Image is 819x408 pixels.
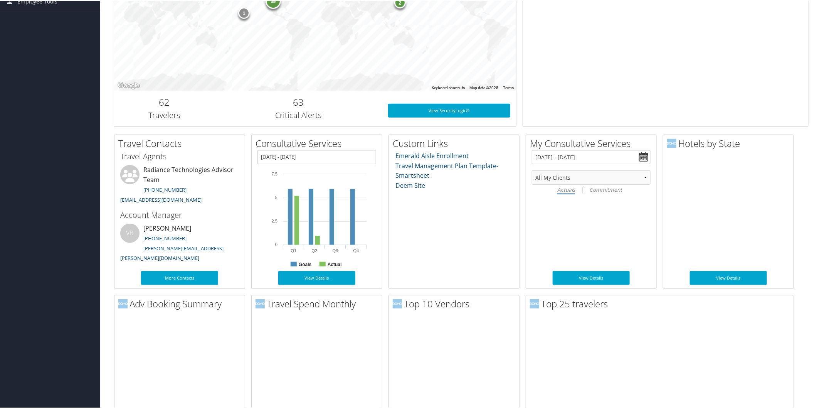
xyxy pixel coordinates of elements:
[532,184,651,194] div: |
[589,185,622,192] i: Commitment
[120,223,140,242] div: VB
[393,136,519,149] h2: Custom Links
[116,80,141,90] img: Google
[120,209,239,220] h3: Account Manager
[272,171,277,175] tspan: 7.5
[396,180,425,189] a: Deem Site
[143,185,187,192] a: [PHONE_NUMBER]
[503,85,514,89] a: Terms (opens in new tab)
[388,103,511,117] a: View SecurityLogic®
[256,298,265,308] img: domo-logo.png
[299,261,312,266] text: Goals
[530,297,793,310] h2: Top 25 travelers
[667,138,676,147] img: domo-logo.png
[220,109,377,120] h3: Critical Alerts
[690,270,767,284] a: View Details
[143,234,187,241] a: [PHONE_NUMBER]
[272,218,277,223] tspan: 2.5
[118,136,245,149] h2: Travel Contacts
[396,151,469,159] a: Emerald Aisle Enrollment
[393,298,402,308] img: domo-logo.png
[278,270,355,284] a: View Details
[238,7,250,18] div: 1
[333,248,338,252] text: Q3
[353,248,359,252] text: Q4
[291,248,297,252] text: Q1
[667,136,794,149] h2: Hotels by State
[116,164,243,206] li: Radiance Technologies Advisor Team
[557,185,575,192] i: Actuals
[393,297,519,310] h2: Top 10 Vendors
[120,196,202,202] a: [EMAIL_ADDRESS][DOMAIN_NAME]
[220,95,377,108] h2: 63
[120,150,239,161] h3: Travel Agents
[469,85,498,89] span: Map data ©2025
[141,270,218,284] a: More Contacts
[118,298,128,308] img: domo-logo.png
[275,194,277,199] tspan: 5
[118,297,245,310] h2: Adv Booking Summary
[120,109,209,120] h3: Travelers
[553,270,630,284] a: View Details
[120,244,224,261] a: [PERSON_NAME][EMAIL_ADDRESS][PERSON_NAME][DOMAIN_NAME]
[530,298,539,308] img: domo-logo.png
[256,297,382,310] h2: Travel Spend Monthly
[256,136,382,149] h2: Consultative Services
[116,223,243,264] li: [PERSON_NAME]
[328,261,342,266] text: Actual
[396,161,499,179] a: Travel Management Plan Template- Smartsheet
[116,80,141,90] a: Open this area in Google Maps (opens a new window)
[120,95,209,108] h2: 62
[432,84,465,90] button: Keyboard shortcuts
[312,248,318,252] text: Q2
[530,136,656,149] h2: My Consultative Services
[275,241,277,246] tspan: 0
